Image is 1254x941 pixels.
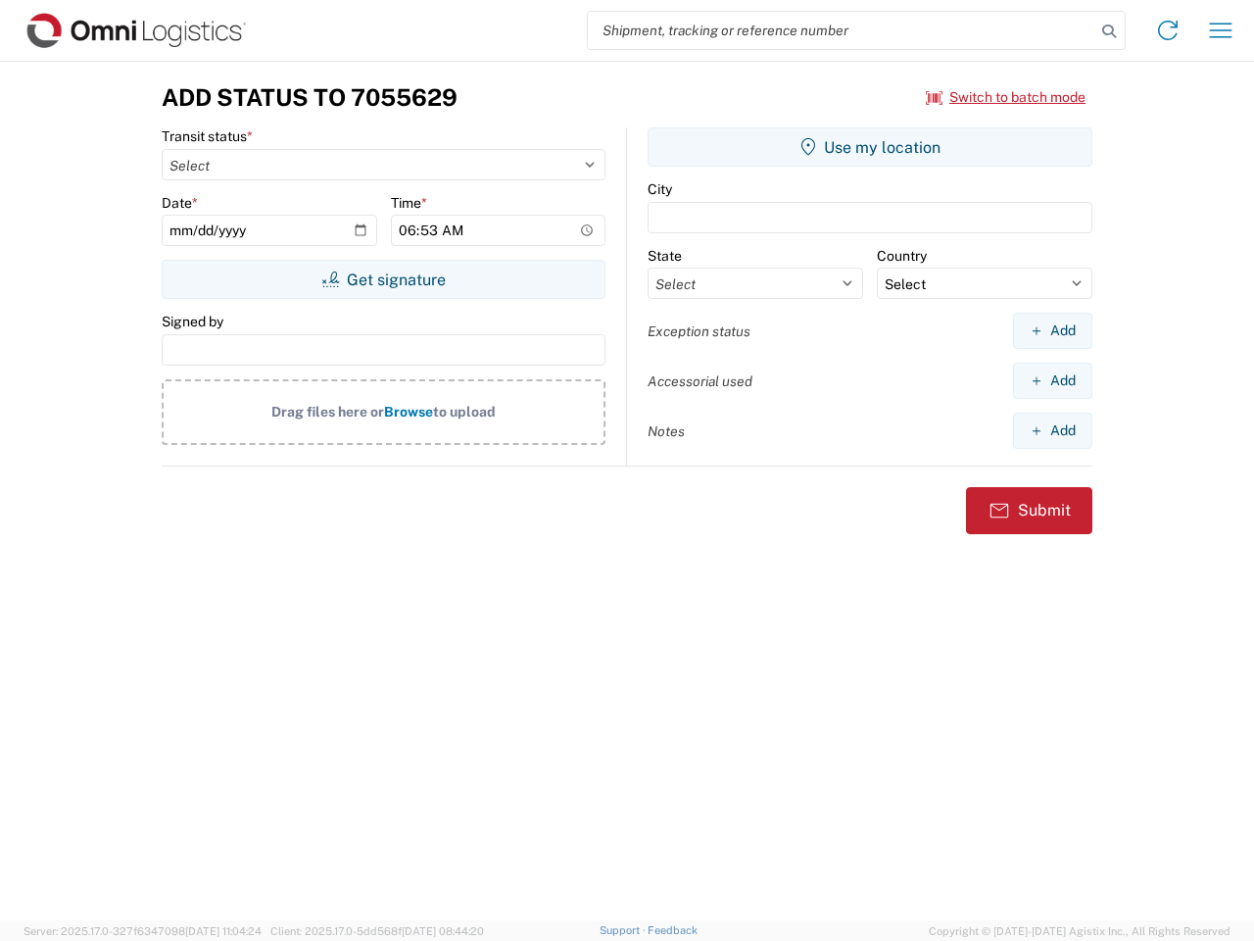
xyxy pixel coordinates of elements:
[648,127,1092,167] button: Use my location
[1013,363,1092,399] button: Add
[926,81,1085,114] button: Switch to batch mode
[162,260,605,299] button: Get signature
[185,925,262,937] span: [DATE] 11:04:24
[877,247,927,265] label: Country
[162,83,458,112] h3: Add Status to 7055629
[648,180,672,198] label: City
[1013,313,1092,349] button: Add
[648,372,752,390] label: Accessorial used
[402,925,484,937] span: [DATE] 08:44:20
[648,924,698,936] a: Feedback
[162,313,223,330] label: Signed by
[1013,413,1092,449] button: Add
[929,922,1230,940] span: Copyright © [DATE]-[DATE] Agistix Inc., All Rights Reserved
[271,404,384,420] span: Drag files here or
[588,12,1095,49] input: Shipment, tracking or reference number
[270,925,484,937] span: Client: 2025.17.0-5dd568f
[24,925,262,937] span: Server: 2025.17.0-327f6347098
[162,127,253,145] label: Transit status
[391,194,427,212] label: Time
[648,322,750,340] label: Exception status
[966,487,1092,534] button: Submit
[433,404,496,420] span: to upload
[162,194,198,212] label: Date
[648,422,685,440] label: Notes
[600,924,649,936] a: Support
[648,247,682,265] label: State
[384,404,433,420] span: Browse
